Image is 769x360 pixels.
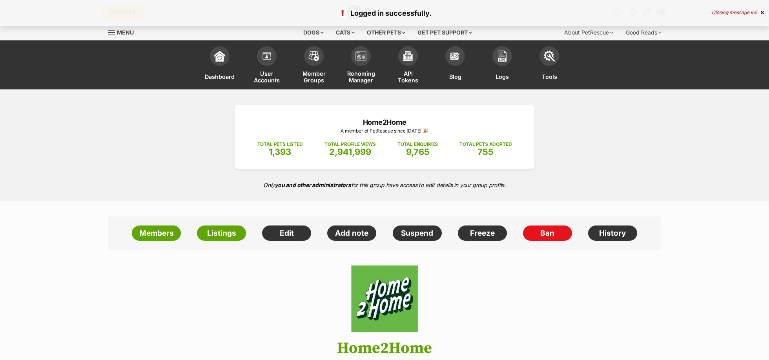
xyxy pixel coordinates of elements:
a: Tools [526,42,573,89]
span: 9,765 [406,147,430,157]
strong: you and other administrators [275,182,351,188]
a: Add note [327,225,376,241]
a: Freeze [458,225,507,241]
a: Blog [432,42,479,89]
a: Ban [523,225,572,241]
span: 2,941,999 [329,147,371,157]
p: TOTAL ENQUIRIES [397,141,438,148]
img: tools-icon-677f8b7d46040df57c17cb185196fc8e01b2b03676c49af7ba82c462532e62ee.svg [544,51,555,62]
p: TOTAL PROFILE VIEWS [324,141,376,148]
span: 755 [477,147,494,157]
div: Get pet support [412,25,477,40]
p: TOTAL PETS ADOPTED [459,141,512,148]
img: dashboard-icon-eb2f2d2d3e046f16d808141f083e7271f6b2e854fb5c12c21221c1fb7104beca.svg [214,51,225,62]
div: Dogs [298,25,329,40]
div: Other pets [361,25,411,40]
a: Listings [197,225,246,241]
img: Home2Home [340,265,429,332]
img: members-icon-d6bcda0bfb97e5ba05b48644448dc2971f67d37433e5abca221da40c41542bd5.svg [261,51,272,62]
img: api-icon-849e3a9e6f871e3acf1f60245d25b4cd0aad652aa5f5372336901a6a67317bd8.svg [403,51,414,62]
a: Dashboard [196,42,243,89]
h1: Home2Home [96,340,673,357]
a: Member Groups [290,42,337,89]
span: Member Groups [300,70,328,84]
span: API Tokens [394,70,422,84]
span: Rehoming Manager [347,70,375,84]
img: group-profile-icon-3fa3cf56718a62981997c0bc7e787c4b2cf8bcc04b72c1350f741eb67cf2f40e.svg [355,51,366,61]
span: Menu [117,29,134,36]
a: Suspend [393,225,442,241]
span: 1,393 [269,147,291,157]
p: Home2Home [246,117,523,127]
span: Logs [496,70,509,84]
a: Rehoming Manager [337,42,384,89]
span: Dashboard [205,70,235,84]
img: blogs-icon-e71fceff818bbaa76155c998696f2ea9b8fc06abc828b24f45ee82a475c2fd99.svg [450,51,461,62]
div: Cats [330,25,360,40]
a: User Accounts [243,42,290,89]
div: Good Reads [620,25,667,40]
span: User Accounts [253,70,281,84]
a: Menu [108,25,139,39]
a: Logs [479,42,526,89]
span: Tools [542,70,557,84]
a: History [588,225,637,241]
p: TOTAL PETS LISTED [257,141,303,148]
a: Members [132,225,181,241]
img: logs-icon-5bf4c29380941ae54b88474b1138927238aebebbc450bc62c8517511492d5a22.svg [497,51,508,62]
p: A member of PetRescue since [DATE] 🎉 [246,127,523,135]
span: Blog [449,70,461,84]
a: API Tokens [384,42,432,89]
a: Edit [262,225,311,241]
img: team-members-icon-5396bd8760b3fe7c0b43da4ab00e1e3bb1a5d9ba89233759b79545d2d3fc5d0d.svg [308,51,319,61]
div: About PetRescue [559,25,619,40]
